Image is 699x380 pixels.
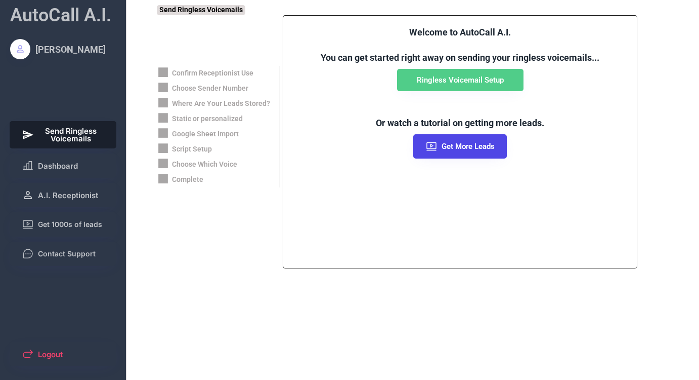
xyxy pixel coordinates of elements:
button: Ringless Voicemail Setup [397,69,523,91]
span: A.I. Receptionist [38,192,98,199]
div: Confirm Receptionist Use [172,68,253,79]
span: Dashboard [38,162,78,170]
div: Choose Which Voice [172,160,237,170]
button: Contact Support [10,242,117,266]
span: Get More Leads [442,143,495,150]
span: Get 1000s of leads [38,221,102,228]
button: Dashboard [10,154,117,178]
button: A.I. Receptionist [10,183,117,207]
div: Script Setup [172,144,212,155]
button: Get More Leads [413,134,507,159]
div: Send Ringless Voicemails [157,5,245,15]
div: Where Are Your Leads Stored? [172,99,270,109]
font: Or watch a tutorial on getting more leads. [376,118,544,128]
div: Choose Sender Number [172,84,248,94]
button: Get 1000s of leads [10,212,117,237]
button: Logout [10,342,117,366]
div: AutoCall A.I. [10,3,111,28]
span: Logout [38,351,63,358]
span: Contact Support [38,250,96,257]
font: Welcome to AutoCall A.I. You can get started right away on sending your ringless voicemails... [321,27,599,63]
div: [PERSON_NAME] [35,43,106,56]
div: Static or personalized [172,114,243,124]
div: Google Sheet Import [172,129,239,139]
button: Send Ringless Voicemails [10,121,117,148]
span: Send Ringless Voicemails [38,127,105,142]
div: Complete [172,175,203,185]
